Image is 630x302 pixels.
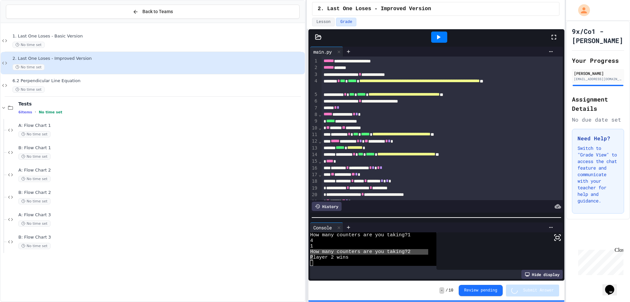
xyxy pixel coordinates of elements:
span: Submit Answer [523,288,554,293]
h3: Need Help? [577,134,619,142]
span: No time set [18,153,51,160]
span: 2. Last One Loses - Improved Version [318,5,431,13]
button: Review pending [459,285,503,296]
div: 8 [310,111,318,118]
span: Fold line [318,125,322,130]
div: 11 [310,131,318,138]
div: 10 [310,125,318,131]
div: 18 [310,178,318,185]
span: 6 items [18,110,32,114]
h2: Your Progress [572,56,624,65]
div: 9 [310,118,318,125]
span: P [310,255,313,260]
span: Fold line [318,172,322,177]
span: • [35,109,36,115]
iframe: chat widget [602,276,623,295]
div: 4 [310,78,318,91]
span: No time set [18,176,51,182]
div: [PERSON_NAME] [574,70,622,76]
h2: Assignment Details [572,95,624,113]
div: 14 [310,151,318,158]
span: - [439,287,444,294]
div: My Account [571,3,592,18]
div: Console [310,224,335,231]
span: B: Flow Chart 2 [18,190,304,196]
span: Fold line [318,159,322,164]
span: Fold line [318,139,322,144]
div: 19 [310,185,318,192]
span: No time set [18,198,51,204]
div: 1 [310,58,318,64]
div: 17 [310,172,318,178]
div: 15 [310,158,318,165]
div: 13 [310,145,318,151]
span: No time set [18,221,51,227]
span: How many counters are you taking?2 [310,249,410,255]
span: 4 [310,238,313,244]
div: 16 [310,165,318,172]
div: [EMAIL_ADDRESS][DOMAIN_NAME] [574,77,622,81]
button: Grade [336,18,356,26]
span: layer 2 wins [313,255,348,260]
span: B: Flow Chart 3 [18,235,304,240]
button: Lesson [312,18,335,26]
span: No time set [12,64,45,70]
div: main.py [310,48,335,55]
span: No time set [18,243,51,249]
span: A: Flow Chart 1 [18,123,304,128]
h1: 9x/Co1 - [PERSON_NAME] [572,27,624,45]
span: 10 [449,288,453,293]
div: 6 [310,98,318,105]
div: 7 [310,105,318,111]
span: A: Flow Chart 2 [18,168,304,173]
div: 20 [310,192,318,198]
div: 3 [310,71,318,78]
div: 21 [310,198,318,205]
span: No time set [18,131,51,137]
p: Switch to "Grade View" to access the chat feature and communicate with your teacher for help and ... [577,145,619,204]
span: Fold line [318,199,322,204]
span: No time set [39,110,62,114]
span: A: Flow Chart 3 [18,212,304,218]
span: Tests [18,101,304,107]
span: How many counters are you taking?1 [310,232,410,238]
div: Hide display [521,270,563,279]
div: 12 [310,138,318,145]
div: History [312,202,342,211]
span: Fold line [318,112,322,117]
span: 1. Last One Loses - Basic Version [12,34,304,39]
span: B: Flow Chart 1 [18,145,304,151]
div: Chat with us now!Close [3,3,45,42]
span: 2. Last One Loses - Improved Version [12,56,304,61]
span: No time set [12,86,45,93]
span: 6.2 Perpendicular Line Equation [12,78,304,84]
div: 5 [310,91,318,98]
span: 1 [310,244,313,249]
span: No time set [12,42,45,48]
span: / [446,288,448,293]
iframe: chat widget [576,247,623,275]
span: Back to Teams [142,8,173,15]
div: No due date set [572,116,624,124]
div: 2 [310,64,318,71]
